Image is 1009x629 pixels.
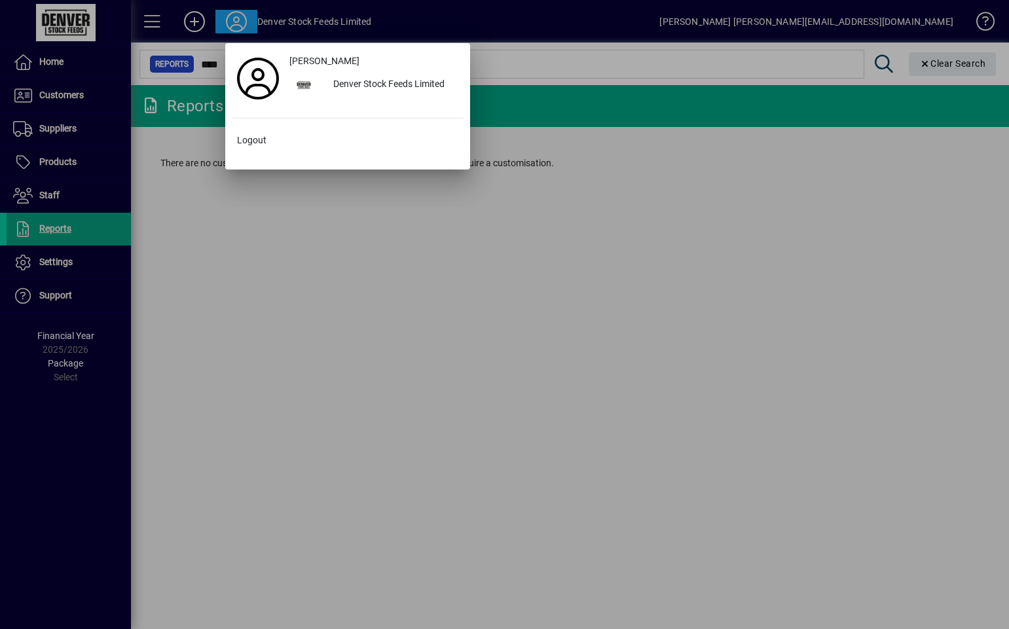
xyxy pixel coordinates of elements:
[284,73,464,97] button: Denver Stock Feeds Limited
[284,50,464,73] a: [PERSON_NAME]
[237,134,266,147] span: Logout
[289,54,359,68] span: [PERSON_NAME]
[323,73,464,97] div: Denver Stock Feeds Limited
[232,67,284,90] a: Profile
[232,129,464,153] button: Logout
